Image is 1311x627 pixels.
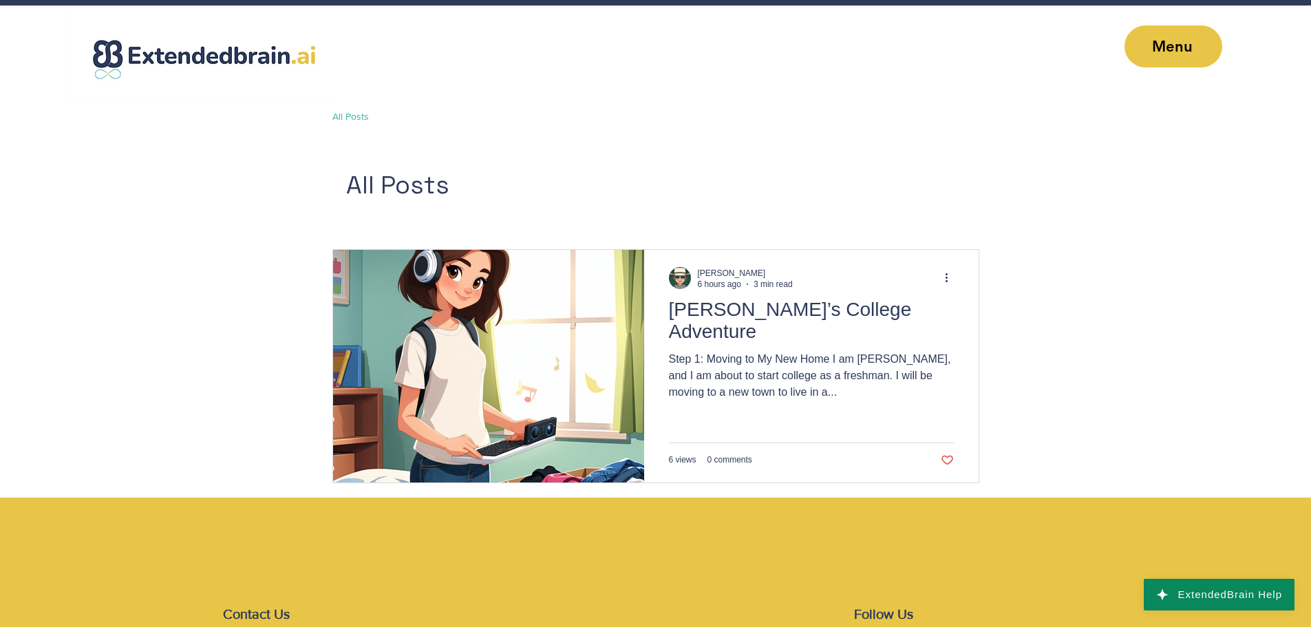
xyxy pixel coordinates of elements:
[1152,37,1193,56] span: Menu
[941,454,954,467] button: Like post
[754,279,793,289] span: 3 min read
[854,606,913,621] span: Follow Us
[669,267,691,289] img: Writer: Gopi Yeleswarapu
[944,270,960,286] button: More actions
[330,89,968,145] nav: Blog
[1144,579,1294,610] button: ExtendedBrain Help
[332,110,369,124] a: All Posts
[707,455,752,465] span: 0 comments
[669,351,954,401] div: Step 1: Moving to My New Home I am [PERSON_NAME], and I am about to start college as a freshman. ...
[1125,25,1222,67] nav: Site
[669,298,954,351] a: [PERSON_NAME]’s College Adventure
[669,455,696,465] span: 6 views
[332,249,645,484] img: Ashley’s College Adventure
[346,169,449,201] span: All Posts
[669,299,954,343] h2: [PERSON_NAME]’s College Adventure
[698,268,766,278] span: Gopi Yeleswarapu
[1125,25,1222,67] button: Menu
[332,249,979,484] div: Blog feed
[698,266,793,279] a: [PERSON_NAME]
[698,279,741,289] span: 6 hours ago
[223,604,363,624] p: Contact Us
